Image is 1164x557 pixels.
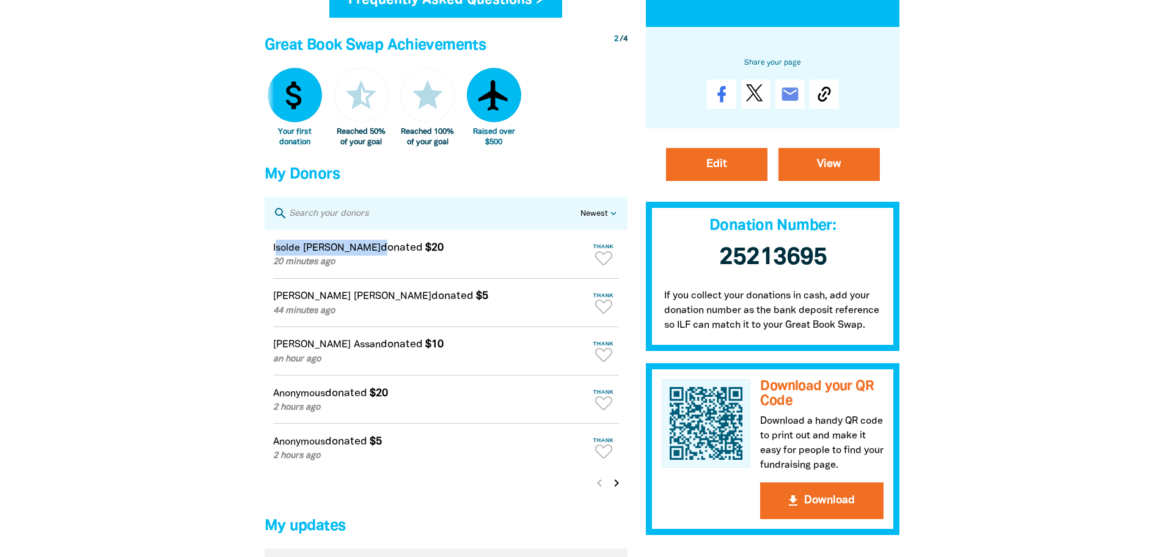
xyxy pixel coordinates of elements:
[588,292,619,298] span: Thank
[760,378,884,408] h3: Download your QR Code
[273,401,586,415] p: 2 hours ago
[475,77,512,114] i: airplanemode_active
[343,77,379,114] i: star_half
[303,244,381,253] em: [PERSON_NAME]
[775,79,805,108] a: email
[588,437,619,443] span: Thank
[273,244,300,253] em: Isolde
[400,127,455,147] div: Reached 100% of your goal
[265,34,628,58] h4: Great Book Swap Achievements
[370,437,382,446] em: $5
[381,339,423,349] span: donated
[666,147,767,180] a: Edit
[273,389,325,398] em: Anonymous
[268,127,322,147] div: Your first donation
[741,79,771,108] a: Post
[273,206,288,221] i: search
[588,384,619,415] button: Thank
[265,519,346,533] span: My updates
[425,243,444,253] em: $20
[381,243,423,253] span: donated
[431,291,474,301] span: donated
[614,34,628,45] div: / 4
[588,238,619,270] button: Thank
[588,243,619,249] span: Thank
[273,353,586,366] p: an hour ago
[325,388,367,398] span: donated
[370,388,388,398] em: $20
[810,79,839,108] button: Copy Link
[588,389,619,395] span: Thank
[719,246,827,268] span: 25213695
[780,84,800,103] i: email
[425,339,444,349] em: $10
[334,127,389,147] div: Reached 50% of your goal
[760,482,884,519] button: get_appDownload
[646,276,900,350] p: If you collect your donations in cash, add your donation number as the bank deposit reference so ...
[588,341,619,347] span: Thank
[273,292,351,301] em: [PERSON_NAME]
[273,256,586,269] p: 20 minutes ago
[354,292,431,301] em: [PERSON_NAME]
[665,56,880,70] h6: Share your page
[707,79,736,108] a: Share
[354,341,381,349] em: Assan
[588,336,619,367] button: Thank
[265,168,340,182] span: My Donors
[273,449,586,463] p: 2 hours ago
[273,438,325,446] em: Anonymous
[609,476,624,490] i: chevron_right
[786,493,800,508] i: get_app
[778,147,880,180] a: View
[288,205,580,221] input: Search your donors
[273,341,351,349] em: [PERSON_NAME]
[409,77,446,114] i: star
[709,218,836,232] span: Donation Number:
[476,291,488,301] em: $5
[614,35,618,43] span: 2
[265,230,628,499] div: Paginated content
[276,77,313,114] i: attach_money
[273,304,586,318] p: 44 minutes ago
[588,287,619,319] button: Thank
[588,432,619,463] button: Thank
[608,474,625,492] button: Next page
[325,437,367,446] span: donated
[467,127,521,147] div: Raised over $500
